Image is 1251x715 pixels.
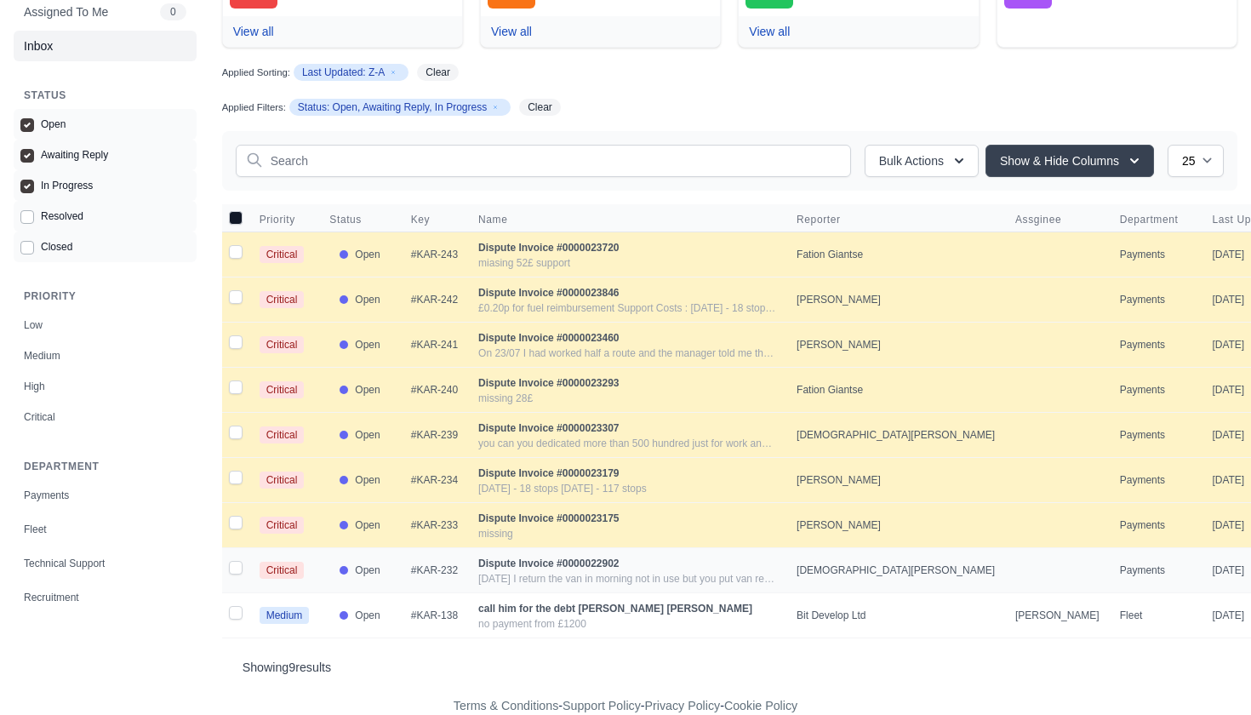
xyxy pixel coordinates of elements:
[355,517,380,534] span: Open
[289,99,511,116] span: Status: Open, Awaiting Reply, In Progress
[355,291,380,308] span: Open
[294,64,408,81] span: Last Updated: Z-A
[478,420,776,437] div: Dispute Invoice #0000023307
[1110,412,1202,457] td: Payments
[24,37,53,54] span: Inbox
[401,277,468,322] td: #KAR-242
[14,548,197,579] a: Technical Support
[411,213,458,226] span: Key
[222,102,286,112] small: Applied Filters:
[417,64,459,81] span: Clear
[454,699,558,712] a: Terms & Conditions
[478,329,776,346] div: Dispute Invoice #0000023460
[260,246,305,263] span: Critical
[260,426,305,443] span: Critical
[1110,457,1202,502] td: Payments
[14,460,197,473] h3: Department
[14,371,197,402] a: High
[724,699,797,712] a: Cookie Policy
[749,25,790,38] a: View all
[786,367,1005,412] td: Fation Giantse
[14,582,197,613] a: Recruitment
[401,322,468,367] td: #KAR-241
[41,146,108,163] label: Awaiting Reply
[355,607,380,624] span: Open
[14,402,197,432] a: Critical
[478,482,776,495] div: [DATE] - 18 stops [DATE] - 117 stops
[355,381,380,398] span: Open
[355,336,380,353] span: Open
[478,284,776,301] div: Dispute Invoice #0000023846
[24,347,60,364] span: Medium
[1110,277,1202,322] td: Payments
[401,592,468,638] td: #KAR-138
[786,412,1005,457] td: [DEMOGRAPHIC_DATA][PERSON_NAME]
[222,67,290,77] small: Applied Sorting:
[41,208,83,225] label: Resolved
[41,177,93,194] label: In Progress
[478,392,776,405] div: missing 28£
[797,213,995,226] span: Reporter
[478,510,776,527] div: Dispute Invoice #0000023175
[491,25,532,38] a: View all
[1015,213,1100,226] span: Assginee
[24,3,108,20] span: Assigned To Me
[1120,213,1192,226] button: Department
[260,336,305,353] span: Critical
[478,239,776,256] div: Dispute Invoice #0000023720
[478,465,776,482] div: Dispute Invoice #0000023179
[1005,592,1110,638] td: [PERSON_NAME]
[260,562,305,579] span: Critical
[519,99,561,116] span: Clear
[14,480,197,511] a: Payments
[786,547,1005,592] td: [DEMOGRAPHIC_DATA][PERSON_NAME]
[1110,367,1202,412] td: Payments
[478,600,776,617] div: call him for the debt [PERSON_NAME] [PERSON_NAME]
[1166,633,1251,715] iframe: Chat Widget
[786,232,1005,277] td: Fation Giantse
[14,31,197,61] a: Inbox
[478,256,776,270] div: miasing 52£ support
[478,617,776,631] div: no payment from £1200
[563,699,641,712] a: Support Policy
[329,213,362,226] span: Status
[355,426,380,443] span: Open
[260,607,310,624] span: Medium
[14,89,197,102] h3: Status
[24,378,45,395] span: High
[478,527,776,541] div: missing
[865,145,979,177] button: Bulk Actions
[478,572,776,586] div: [DATE] I return the van in morning not in use but you put van rent again please check system agai...
[260,381,305,398] span: Critical
[786,457,1005,502] td: [PERSON_NAME]
[24,317,43,334] span: Low
[514,96,566,117] button: Clear
[401,547,468,592] td: #KAR-232
[786,592,1005,638] td: Bit Develop Ltd
[1110,592,1202,638] td: Fleet
[288,661,295,674] span: 9
[786,502,1005,547] td: [PERSON_NAME]
[260,291,305,308] span: Critical
[1110,232,1202,277] td: Payments
[24,487,69,504] span: Payments
[260,213,310,226] span: Priority
[478,555,776,572] div: Dispute Invoice #0000022902
[329,213,375,226] button: Status
[1110,502,1202,547] td: Payments
[41,238,72,255] label: Closed
[1120,213,1179,226] span: Department
[478,437,776,450] div: you can you dedicated more than 500 hundred just for work and i got it 500 hundred check your sys...
[478,375,776,392] div: Dispute Invoice #0000023293
[260,517,305,534] span: Critical
[401,232,468,277] td: #KAR-243
[645,699,721,712] a: Privacy Policy
[355,472,380,489] span: Open
[355,562,380,579] span: Open
[401,457,468,502] td: #KAR-234
[401,412,468,457] td: #KAR-239
[14,310,197,340] a: Low
[24,589,79,606] span: Recruitment
[412,61,464,83] button: Clear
